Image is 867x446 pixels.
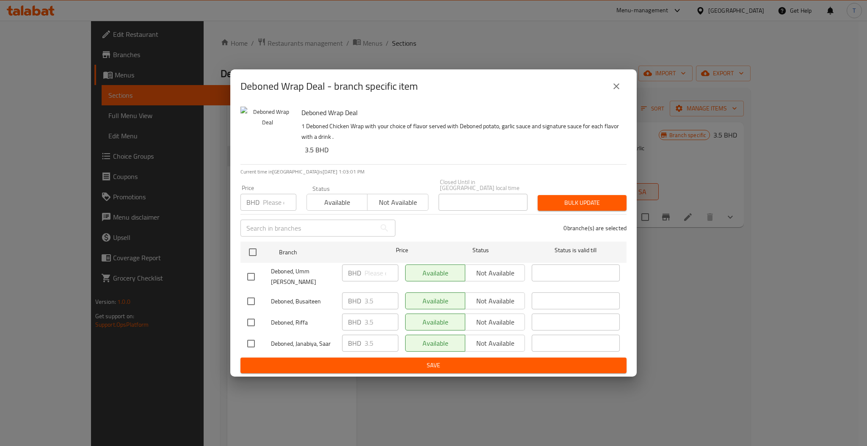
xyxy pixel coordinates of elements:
span: Bulk update [544,198,620,208]
p: BHD [348,338,361,348]
span: Price [374,245,430,256]
input: Search in branches [240,220,376,237]
input: Please enter price [263,194,296,211]
h2: Deboned Wrap Deal - branch specific item [240,80,418,93]
span: Not available [371,196,425,209]
p: BHD [246,197,260,207]
p: 0 branche(s) are selected [563,224,627,232]
span: Status [437,245,525,256]
p: Current time in [GEOGRAPHIC_DATA] is [DATE] 1:03:01 PM [240,168,627,176]
p: BHD [348,317,361,327]
p: 1 Deboned Chicken Wrap with your choice of flavor served with Deboned potato, garlic sauce and si... [301,121,620,142]
img: Deboned Wrap Deal [240,107,295,161]
input: Please enter price [364,314,398,330]
input: Please enter price [364,292,398,309]
span: Status is valid till [532,245,620,256]
button: close [606,76,627,96]
button: Not available [367,194,428,211]
button: Available [306,194,367,211]
input: Please enter price [364,264,398,281]
button: Bulk update [538,195,627,211]
span: Deboned, Busaiteen [271,296,335,307]
span: Deboned, Umm [PERSON_NAME] [271,266,335,287]
h6: Deboned Wrap Deal [301,107,620,118]
span: Available [310,196,364,209]
span: Deboned, Janabiya, Saar [271,339,335,349]
span: Deboned, Riffa [271,317,335,328]
p: BHD [348,268,361,278]
h6: 3.5 BHD [305,144,620,156]
p: BHD [348,296,361,306]
button: Save [240,358,627,373]
span: Branch [279,247,367,258]
span: Save [247,360,620,371]
input: Please enter price [364,335,398,352]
